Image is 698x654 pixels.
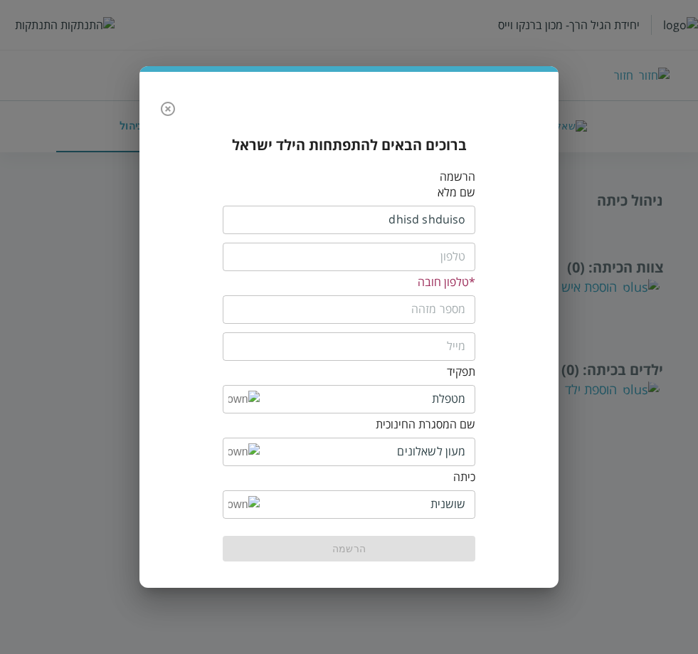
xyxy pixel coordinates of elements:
[260,385,466,413] input: תפקיד
[418,274,475,290] span: * טלפון חובה
[223,243,476,271] input: טלפון
[223,184,476,200] div: שם מלא
[223,295,476,324] input: מספר מזהה
[228,391,260,407] img: down
[223,416,476,432] div: שם המסגרת החינוכית
[223,469,476,485] div: כיתה
[223,169,476,184] p: הרשמה
[166,135,533,154] h3: ברוכים הבאים להתפתחות הילד ישראל
[260,438,466,466] input: שם המסגרת החינוכית
[228,443,260,460] img: down
[223,364,476,379] div: תפקיד
[228,496,260,512] img: down
[223,332,476,361] input: מייל
[260,490,466,519] input: כיתה
[223,206,476,234] input: שם מלא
